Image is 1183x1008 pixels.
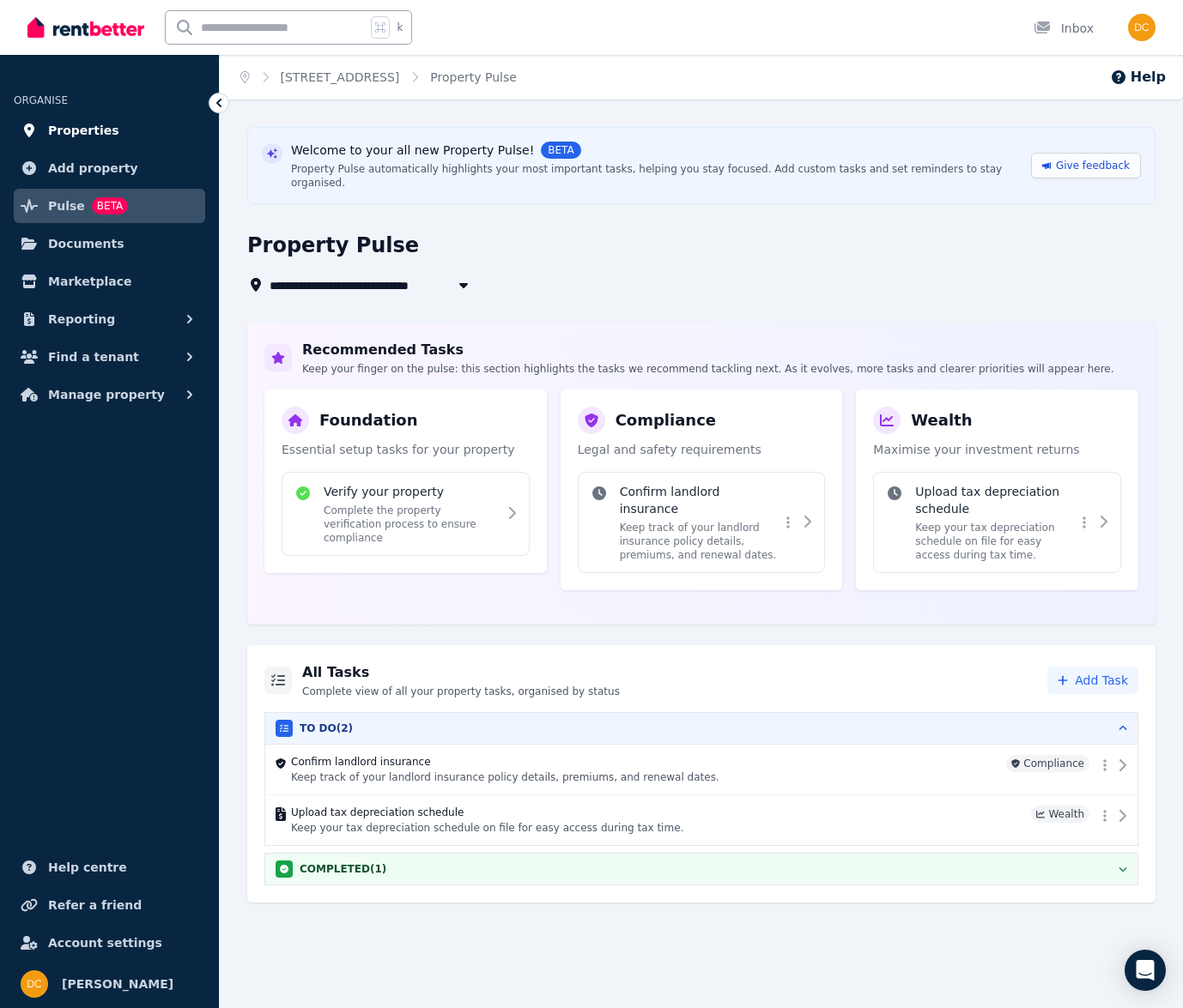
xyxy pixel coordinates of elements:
[302,340,1114,360] h2: Recommended Tasks
[873,472,1121,573] div: Upload tax depreciation scheduleKeep your tax depreciation schedule on file for easy access durin...
[324,483,498,500] h4: Verify your property
[1076,512,1093,533] button: More options
[1096,755,1113,776] button: More options
[14,850,205,884] a: Help centre
[48,347,139,367] span: Find a tenant
[291,806,1024,819] h4: Upload tax depreciation schedule
[48,158,138,178] span: Add property
[14,151,205,185] a: Add property
[616,408,716,432] h3: Compliance
[265,854,1137,884] button: COMPLETED(1)
[1031,153,1141,178] a: Give feedback
[62,974,173,994] span: [PERSON_NAME]
[48,120,119,141] span: Properties
[48,895,142,915] span: Refer a friend
[302,662,620,683] h2: All Tasks
[578,472,826,573] div: Confirm landlord insuranceKeep track of your landlord insurance policy details, premiums, and ren...
[291,755,999,769] h4: Confirm landlord insurance
[1034,20,1094,37] div: Inbox
[14,377,205,412] button: Manage property
[14,340,205,374] button: Find a tenant
[1110,67,1166,88] button: Help
[282,472,530,556] div: Verify your propertyComplete the property verification process to ensure compliance
[578,441,826,458] p: Legal and safety requirements
[291,142,534,159] span: Welcome to your all new Property Pulse!
[14,264,205,299] a: Marketplace
[873,441,1121,458] p: Maximise your investment returns
[291,821,1024,835] p: Keep your tax depreciation schedule on file for easy access during tax time.
[48,196,85,216] span: Pulse
[915,521,1076,562] p: Keep your tax depreciation schedule on file for easy access during tax time.
[300,721,353,735] h3: TO DO ( 2 )
[915,483,1076,517] h4: Upload tax depreciation schedule
[1075,672,1128,689] span: Add Task
[282,441,530,458] p: Essential setup tasks for your property
[291,162,1004,190] div: Property Pulse automatically highlights your most important tasks, helping you stay focused. Add ...
[48,857,127,878] span: Help centre
[92,197,128,214] span: BETA
[319,408,418,432] h3: Foundation
[620,521,780,562] p: Keep track of your landlord insurance policy details, premiums, and renewal dates.
[14,302,205,336] button: Reporting
[1006,755,1089,772] span: Compliance
[21,970,48,998] img: David Conroy
[14,926,205,960] a: Account settings
[48,271,131,292] span: Marketplace
[1125,950,1166,991] div: Open Intercom Messenger
[1128,14,1156,41] img: David Conroy
[541,142,580,159] span: BETA
[620,483,780,517] h4: Confirm landlord insurance
[14,226,205,261] a: Documents
[302,362,1114,376] p: Keep your finger on the pulse: this section highlights the tasks we recommend tackling next. As i...
[48,233,124,254] span: Documents
[27,15,144,40] img: RentBetter
[1031,806,1089,823] span: Wealth
[48,309,115,329] span: Reporting
[324,504,498,545] p: Complete the property verification process to ensure compliance
[780,512,797,533] button: More options
[291,770,999,784] p: Keep track of your landlord insurance policy details, premiums, and renewal dates.
[911,408,972,432] h3: Wealth
[1047,667,1138,694] button: Add Task
[397,21,403,34] span: k
[14,888,205,922] a: Refer a friend
[247,232,419,259] h1: Property Pulse
[1056,159,1130,172] span: Give feedback
[302,685,620,698] p: Complete view of all your property tasks, organised by status
[14,113,205,148] a: Properties
[14,94,68,106] span: ORGANISE
[265,713,1137,744] button: TO DO(2)
[281,70,400,84] a: [STREET_ADDRESS]
[48,933,162,953] span: Account settings
[430,70,517,84] a: Property Pulse
[1096,806,1113,826] button: More options
[220,55,537,100] nav: Breadcrumb
[48,384,165,405] span: Manage property
[300,862,386,876] h3: COMPLETED ( 1 )
[14,189,205,223] a: PulseBETA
